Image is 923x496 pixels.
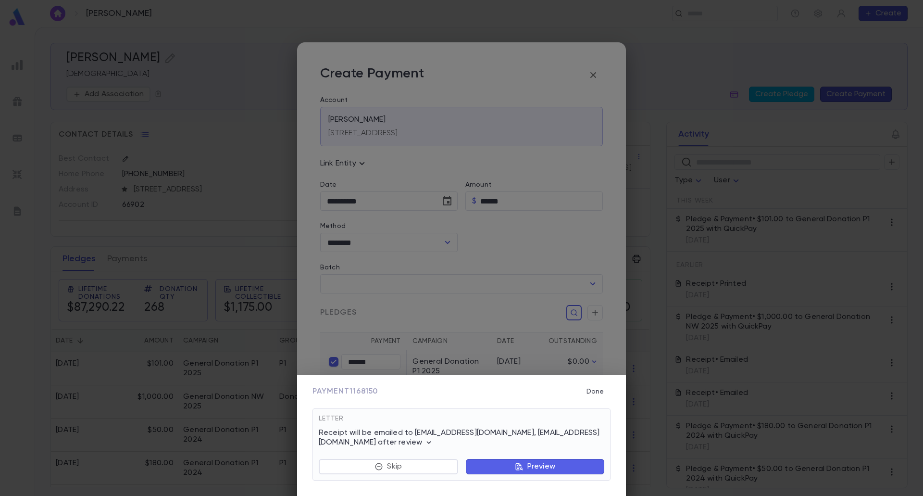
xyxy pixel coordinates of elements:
span: Payment 1168150 [312,387,378,396]
p: Preview [527,462,555,471]
div: Letter [319,415,604,428]
button: Preview [466,459,604,474]
button: Skip [319,459,458,474]
button: Done [580,382,611,401]
p: Skip [387,462,402,471]
p: Receipt will be emailed to [EMAIL_ADDRESS][DOMAIN_NAME], [EMAIL_ADDRESS][DOMAIN_NAME] after review [319,428,604,447]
